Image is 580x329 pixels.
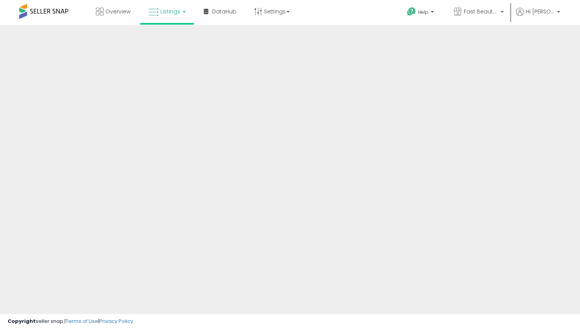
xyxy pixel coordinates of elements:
[66,317,98,325] a: Terms of Use
[526,8,555,15] span: Hi [PERSON_NAME]
[516,8,560,25] a: Hi [PERSON_NAME]
[407,7,416,17] i: Get Help
[212,8,236,15] span: DataHub
[401,1,442,25] a: Help
[8,317,36,325] strong: Copyright
[105,8,130,15] span: Overview
[8,318,133,325] div: seller snap | |
[99,317,133,325] a: Privacy Policy
[160,8,180,15] span: Listings
[464,8,498,15] span: Fast Beauty ([GEOGRAPHIC_DATA])
[418,9,428,15] span: Help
